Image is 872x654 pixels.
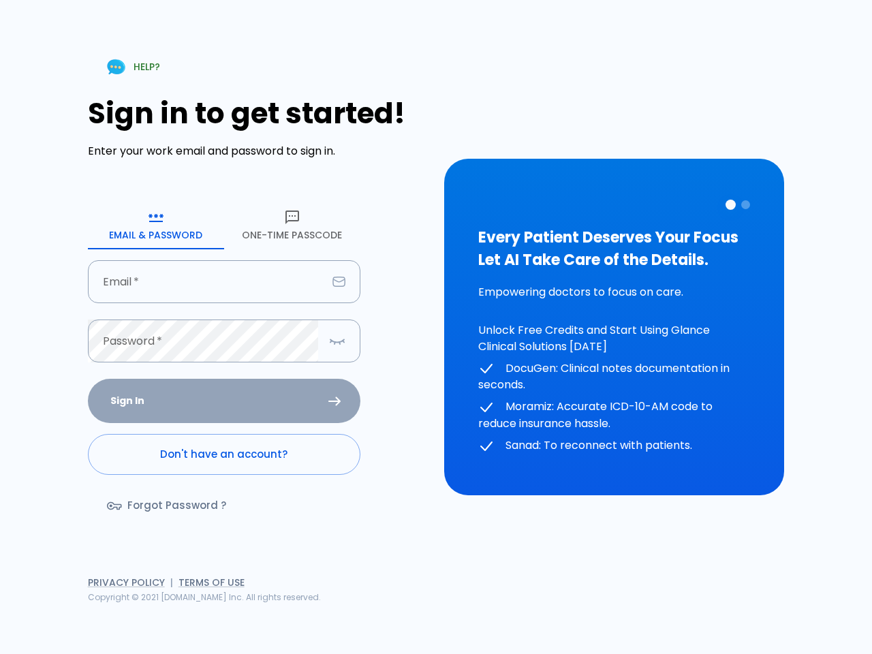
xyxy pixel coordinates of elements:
[88,260,327,303] input: dr.ahmed@clinic.com
[170,576,173,589] span: |
[478,284,750,300] p: Empowering doctors to focus on care.
[478,437,750,454] p: Sanad: To reconnect with patients.
[478,226,750,271] h3: Every Patient Deserves Your Focus Let AI Take Care of the Details.
[88,576,165,589] a: Privacy Policy
[224,200,360,249] button: One-Time Passcode
[104,55,128,79] img: Chat Support
[88,97,428,130] h1: Sign in to get started!
[178,576,245,589] a: Terms of Use
[88,486,248,525] a: Forgot Password ?
[88,143,428,159] p: Enter your work email and password to sign in.
[88,591,321,603] span: Copyright © 2021 [DOMAIN_NAME] Inc. All rights reserved.
[478,322,750,355] p: Unlock Free Credits and Start Using Glance Clinical Solutions [DATE]
[88,434,360,475] a: Don't have an account?
[88,200,224,249] button: Email & Password
[478,360,750,394] p: DocuGen: Clinical notes documentation in seconds.
[478,399,750,432] p: Moramiz: Accurate ICD-10-AM code to reduce insurance hassle.
[88,50,176,84] a: HELP?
